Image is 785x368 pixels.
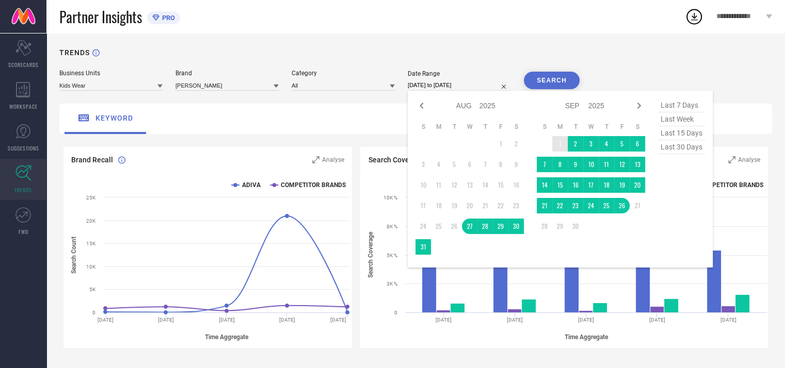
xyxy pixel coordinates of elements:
[158,317,174,323] text: [DATE]
[537,198,552,213] td: Sun Sep 21 2025
[367,231,374,278] tspan: Search Coverage
[415,177,431,193] td: Sun Aug 10 2025
[415,219,431,234] td: Sun Aug 24 2025
[477,198,493,213] td: Thu Aug 21 2025
[633,99,645,112] div: Next month
[568,198,583,213] td: Tue Sep 23 2025
[431,177,446,193] td: Mon Aug 11 2025
[630,157,645,172] td: Sat Sep 13 2025
[394,310,397,315] text: 0
[431,157,446,172] td: Mon Aug 04 2025
[630,136,645,152] td: Sat Sep 06 2025
[599,123,614,131] th: Thursday
[462,198,477,213] td: Wed Aug 20 2025
[95,114,133,122] span: keyword
[408,80,511,91] input: Select date range
[614,177,630,193] td: Fri Sep 19 2025
[322,156,344,163] span: Analyse
[431,123,446,131] th: Monday
[242,181,261,189] text: ADIVA
[630,198,645,213] td: Sat Sep 27 2025
[368,156,424,164] span: Search Coverage
[387,224,397,229] text: 8K %
[568,219,583,234] td: Tue Sep 30 2025
[219,317,235,323] text: [DATE]
[508,219,524,234] td: Sat Aug 30 2025
[583,177,599,193] td: Wed Sep 17 2025
[658,112,705,126] span: last week
[446,157,462,172] td: Tue Aug 05 2025
[86,195,96,200] text: 25K
[578,317,594,323] text: [DATE]
[446,198,462,213] td: Tue Aug 19 2025
[508,157,524,172] td: Sat Aug 09 2025
[728,156,735,163] svg: Zoom
[387,253,397,258] text: 5K %
[614,136,630,152] td: Fri Sep 05 2025
[415,157,431,172] td: Sun Aug 03 2025
[599,198,614,213] td: Thu Sep 25 2025
[477,123,493,131] th: Thursday
[508,198,524,213] td: Sat Aug 23 2025
[658,126,705,140] span: last 15 days
[614,157,630,172] td: Fri Sep 12 2025
[493,136,508,152] td: Fri Aug 01 2025
[599,136,614,152] td: Thu Sep 04 2025
[415,123,431,131] th: Sunday
[658,98,705,112] span: last 7 days
[568,136,583,152] td: Tue Sep 02 2025
[59,48,90,57] h1: TRENDS
[462,177,477,193] td: Wed Aug 13 2025
[98,317,114,323] text: [DATE]
[86,241,96,246] text: 15K
[86,264,96,270] text: 10K
[493,198,508,213] td: Fri Aug 22 2025
[583,198,599,213] td: Wed Sep 24 2025
[59,70,163,77] div: Business Units
[552,219,568,234] td: Mon Sep 29 2025
[524,72,580,89] button: SEARCH
[493,177,508,193] td: Fri Aug 15 2025
[462,123,477,131] th: Wednesday
[477,157,493,172] td: Thu Aug 07 2025
[630,123,645,131] th: Saturday
[568,123,583,131] th: Tuesday
[565,333,608,341] tspan: Time Aggregate
[446,177,462,193] td: Tue Aug 12 2025
[462,219,477,234] td: Wed Aug 27 2025
[493,219,508,234] td: Fri Aug 29 2025
[205,333,249,341] tspan: Time Aggregate
[9,103,38,110] span: WORKSPACE
[279,317,295,323] text: [DATE]
[89,287,96,292] text: 5K
[446,123,462,131] th: Tuesday
[86,218,96,224] text: 20K
[552,123,568,131] th: Monday
[312,156,319,163] svg: Zoom
[568,157,583,172] td: Tue Sep 09 2025
[508,123,524,131] th: Saturday
[614,198,630,213] td: Fri Sep 26 2025
[720,317,736,323] text: [DATE]
[19,228,28,236] span: FWD
[552,157,568,172] td: Mon Sep 08 2025
[71,156,113,164] span: Brand Recall
[493,123,508,131] th: Friday
[537,157,552,172] td: Sun Sep 07 2025
[477,219,493,234] td: Thu Aug 28 2025
[508,136,524,152] td: Sat Aug 02 2025
[583,157,599,172] td: Wed Sep 10 2025
[415,99,428,112] div: Previous month
[614,123,630,131] th: Friday
[281,181,346,189] text: COMPETITOR BRANDS
[537,123,552,131] th: Sunday
[431,198,446,213] td: Mon Aug 18 2025
[462,157,477,172] td: Wed Aug 06 2025
[477,177,493,193] td: Thu Aug 14 2025
[599,177,614,193] td: Thu Sep 18 2025
[59,6,142,27] span: Partner Insights
[630,177,645,193] td: Sat Sep 20 2025
[508,177,524,193] td: Sat Aug 16 2025
[383,195,397,200] text: 10K %
[537,177,552,193] td: Sun Sep 14 2025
